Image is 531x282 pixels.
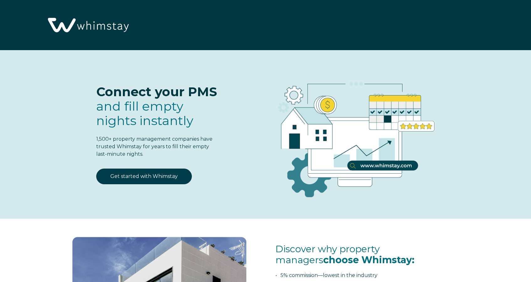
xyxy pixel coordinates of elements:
span: • 5% commission—lowest in the industry [276,272,377,278]
span: and [96,98,193,128]
a: Get started with Whimstay [96,169,192,184]
span: 1,500+ property management companies have trusted Whimstay for years to fill their empty last-min... [96,136,213,157]
span: Connect your PMS [96,84,217,99]
span: choose Whimstay: [323,254,414,266]
img: RBO Ilustrations-03 [242,63,463,207]
span: Discover why property managers [276,243,414,266]
img: Whimstay Logo-02 1 [44,3,131,48]
span: fill empty nights instantly [96,98,193,128]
